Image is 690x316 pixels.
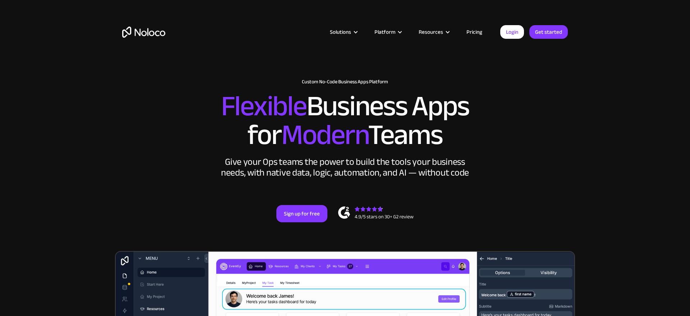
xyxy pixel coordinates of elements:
[529,25,568,39] a: Get started
[221,79,307,133] span: Flexible
[500,25,524,39] a: Login
[122,92,568,149] h2: Business Apps for Teams
[410,27,457,37] div: Resources
[122,27,165,38] a: home
[330,27,351,37] div: Solutions
[457,27,491,37] a: Pricing
[374,27,395,37] div: Platform
[321,27,365,37] div: Solutions
[122,79,568,85] h1: Custom No-Code Business Apps Platform
[281,108,368,162] span: Modern
[365,27,410,37] div: Platform
[276,205,327,222] a: Sign up for free
[419,27,443,37] div: Resources
[219,157,471,178] div: Give your Ops teams the power to build the tools your business needs, with native data, logic, au...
